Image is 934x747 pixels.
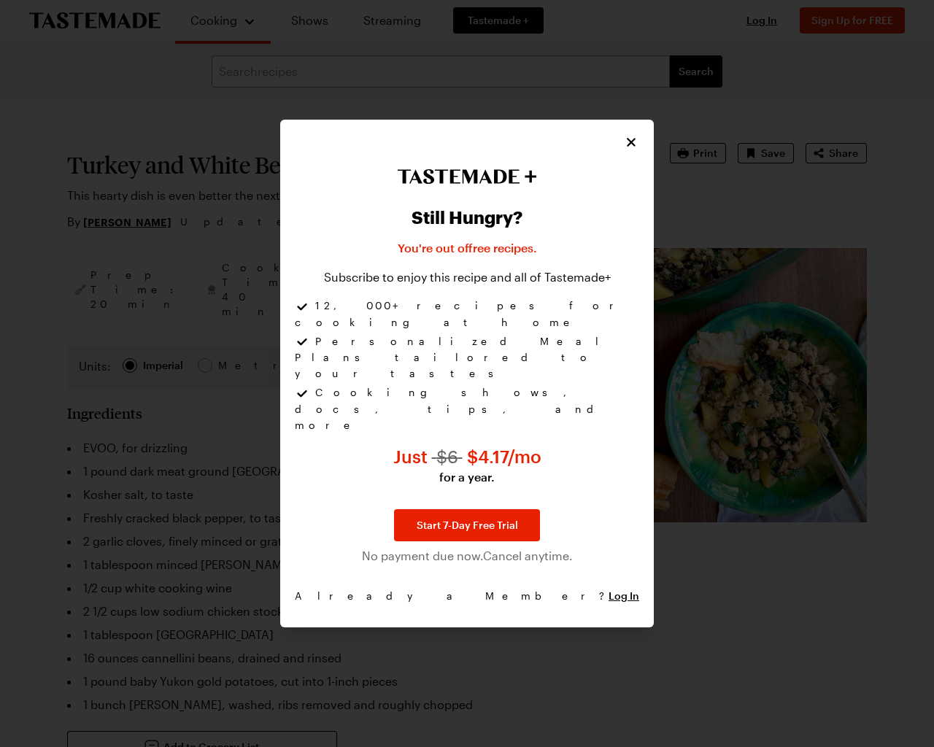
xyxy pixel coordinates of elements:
[295,298,639,333] li: 12,000+ recipes for cooking at home
[432,446,463,467] span: $ 6
[397,169,537,184] img: Tastemade+
[609,589,639,603] button: Log In
[393,445,541,486] p: Just $4.17 per month for a year instead of $6
[417,518,518,533] span: Start 7-Day Free Trial
[295,333,639,384] li: Personalized Meal Plans tailored to your tastes
[295,588,639,604] span: Already a Member?
[295,384,639,433] li: Cooking shows, docs, tips, and more
[623,134,639,150] button: Close
[398,239,537,257] p: You're out of free recipes .
[324,268,611,286] p: Subscribe to enjoy this recipe and all of Tastemade+
[362,547,573,565] span: No payment due now. Cancel anytime.
[412,207,522,228] h2: Still Hungry?
[394,509,540,541] a: Start 7-Day Free Trial
[393,446,541,467] span: Just $ 4.17 /mo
